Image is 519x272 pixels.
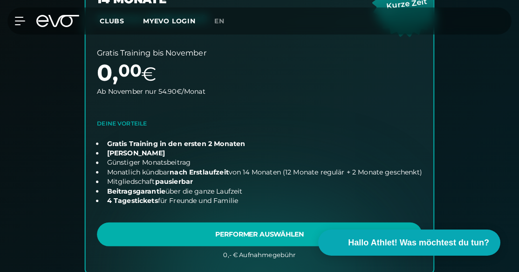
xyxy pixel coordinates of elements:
span: Hallo Athlet! Was möchtest du tun? [348,237,489,249]
a: en [214,16,236,27]
span: en [214,17,225,25]
button: Hallo Athlet! Was möchtest du tun? [318,230,500,256]
a: MYEVO LOGIN [143,17,196,25]
span: Clubs [100,17,124,25]
a: Clubs [100,16,143,25]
